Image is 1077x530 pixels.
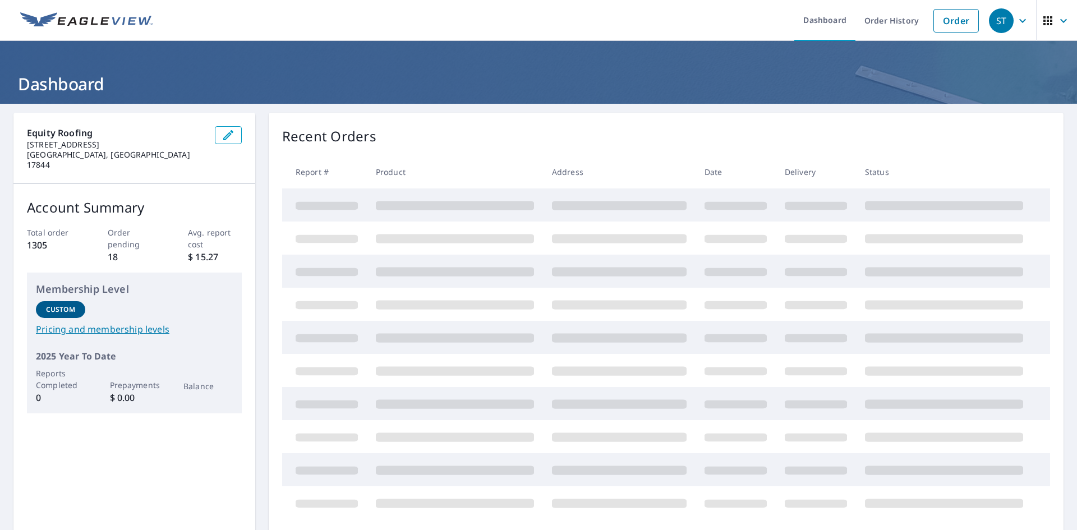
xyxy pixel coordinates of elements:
[543,155,696,188] th: Address
[989,8,1014,33] div: ST
[933,9,979,33] a: Order
[13,72,1064,95] h1: Dashboard
[776,155,856,188] th: Delivery
[20,12,153,29] img: EV Logo
[36,391,85,404] p: 0
[110,391,159,404] p: $ 0.00
[27,126,206,140] p: Equity Roofing
[188,227,242,250] p: Avg. report cost
[27,197,242,218] p: Account Summary
[183,380,233,392] p: Balance
[36,349,233,363] p: 2025 Year To Date
[282,126,376,146] p: Recent Orders
[108,227,162,250] p: Order pending
[110,379,159,391] p: Prepayments
[282,155,367,188] th: Report #
[36,367,85,391] p: Reports Completed
[108,250,162,264] p: 18
[36,282,233,297] p: Membership Level
[27,238,81,252] p: 1305
[36,322,233,336] a: Pricing and membership levels
[188,250,242,264] p: $ 15.27
[27,227,81,238] p: Total order
[27,140,206,150] p: [STREET_ADDRESS]
[27,150,206,170] p: [GEOGRAPHIC_DATA], [GEOGRAPHIC_DATA] 17844
[367,155,543,188] th: Product
[856,155,1032,188] th: Status
[696,155,776,188] th: Date
[46,305,75,315] p: Custom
